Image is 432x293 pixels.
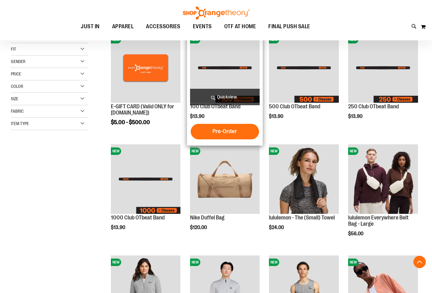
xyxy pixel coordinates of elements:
a: JUST IN [75,20,106,34]
a: E-GIFT CARD (Valid ONLY for ShopOrangetheory.com)NEW [111,33,181,104]
span: $5.00 - $500.00 [111,119,150,125]
span: $56.00 [348,231,364,237]
span: $13.90 [111,225,126,230]
a: ACCESSORIES [140,20,187,34]
span: NEW [111,259,121,266]
a: Image of 1000 Club OTbeat BandNEW [111,144,181,215]
a: Nike Duffel BagNEW [190,144,260,215]
span: EVENTS [193,20,212,34]
span: Pre-Order [212,128,237,135]
a: lululemon - The (Small) Towel [269,214,335,221]
span: NEW [269,259,279,266]
a: OTF AT HOME [218,20,262,34]
span: $13.90 [348,114,363,119]
span: NEW [190,147,200,155]
span: JUST IN [81,20,100,34]
span: NEW [190,259,200,266]
span: $120.00 [190,225,208,230]
img: lululemon - The (Small) Towel [269,144,339,214]
div: product [187,30,263,145]
a: EVENTS [187,20,218,34]
img: Nike Duffel Bag [190,144,260,214]
a: E-GIFT CARD (Valid ONLY for [DOMAIN_NAME]) [111,103,174,116]
span: ACCESSORIES [146,20,180,34]
a: lululemon Everywhere Belt Bag - Large [348,214,409,227]
div: product [266,30,342,132]
div: product [345,141,421,252]
span: OTF AT HOME [224,20,256,34]
img: Shop Orangetheory [182,7,250,20]
span: Gender [11,59,25,64]
a: FINAL PUSH SALE [262,20,316,34]
span: Color [11,84,23,89]
img: lululemon Everywhere Belt Bag - Large [348,144,418,214]
span: Fit [11,47,16,52]
a: 1000 Club OTbeat Band [111,214,165,221]
a: Image of 500 Club OTbeat BandNEW [269,33,339,104]
a: APPAREL [106,20,140,34]
div: product [187,141,263,246]
a: lululemon - The (Small) TowelNEW [269,144,339,215]
a: Image of 250 Club OTbeat BandNEW [348,33,418,104]
span: Size [11,96,18,101]
span: Item Type [11,121,29,126]
span: $13.90 [190,114,205,119]
img: E-GIFT CARD (Valid ONLY for ShopOrangetheory.com) [111,33,181,103]
img: Image of 1000 Club OTbeat Band [111,144,181,214]
span: APPAREL [112,20,134,34]
span: FINAL PUSH SALE [268,20,310,34]
div: product [345,30,421,132]
a: Quickview [190,89,260,105]
a: Image of 100 Club OTbeat BandNEW [190,33,260,104]
span: Price [11,71,21,76]
div: product [266,141,342,246]
div: product [108,30,184,141]
a: 500 Club OTbeat Band [269,103,320,110]
button: Pre-Order [191,124,259,139]
div: product [108,141,184,243]
img: Image of 250 Club OTbeat Band [348,33,418,103]
a: Nike Duffel Bag [190,214,225,221]
a: 100 Club OTbeat Band [190,103,240,110]
span: Fabric [11,109,24,114]
a: 250 Club OTbeat Band [348,103,399,110]
img: Image of 500 Club OTbeat Band [269,33,339,103]
span: NEW [348,259,358,266]
span: NEW [348,147,358,155]
a: lululemon Everywhere Belt Bag - LargeNEW [348,144,418,215]
span: $13.90 [269,114,284,119]
img: Image of 100 Club OTbeat Band [190,33,260,103]
span: NEW [269,147,279,155]
span: NEW [111,147,121,155]
span: $24.00 [269,225,285,230]
button: Back To Top [413,256,426,268]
